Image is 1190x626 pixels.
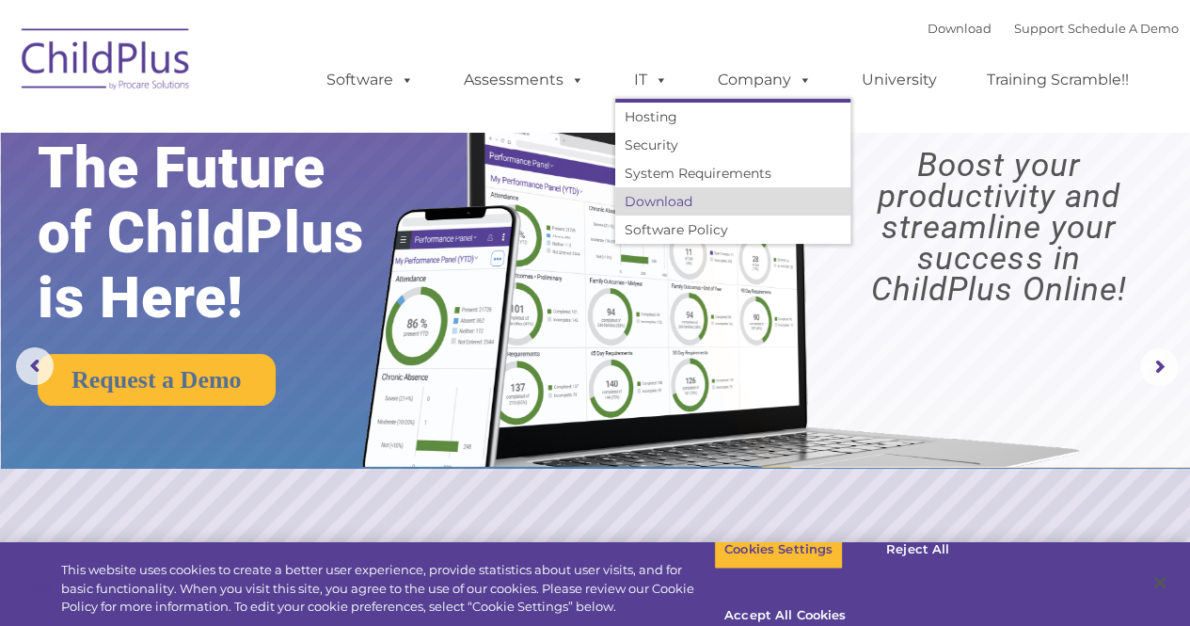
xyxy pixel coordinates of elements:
[38,354,276,406] a: Request a Demo
[615,131,850,159] a: Security
[615,187,850,216] a: Download
[61,561,714,617] div: This website uses cookies to create a better user experience, provide statistics about user visit...
[843,61,956,99] a: University
[822,150,1175,305] rs-layer: Boost your productivity and streamline your success in ChildPlus Online!
[714,530,843,570] button: Cookies Settings
[699,61,831,99] a: Company
[859,530,976,570] button: Reject All
[615,216,850,244] a: Software Policy
[615,61,687,99] a: IT
[12,15,200,109] img: ChildPlus by Procare Solutions
[615,103,850,131] a: Hosting
[262,124,319,138] span: Last name
[308,61,433,99] a: Software
[968,61,1148,99] a: Training Scramble!!
[262,201,341,216] span: Phone number
[928,21,1179,36] font: |
[445,61,603,99] a: Assessments
[38,136,418,330] rs-layer: The Future of ChildPlus is Here!
[615,159,850,187] a: System Requirements
[1139,562,1181,603] button: Close
[1068,21,1179,36] a: Schedule A Demo
[1014,21,1064,36] a: Support
[928,21,992,36] a: Download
